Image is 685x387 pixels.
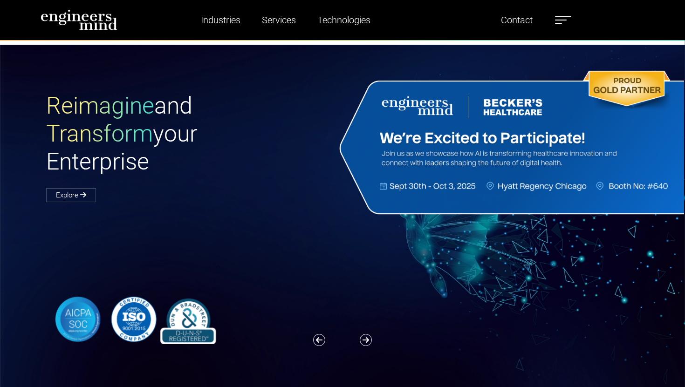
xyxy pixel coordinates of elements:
img: Website Banner [336,68,684,217]
h1: and your Enterprise [46,92,342,176]
a: Services [258,9,300,31]
img: banner-logo [46,294,220,344]
span: Transform [46,120,153,147]
a: Explore [46,188,96,202]
img: logo [41,9,117,30]
a: Contact [497,9,536,31]
a: Technologies [314,9,374,31]
a: Industries [197,9,244,31]
span: Reimagine [46,92,154,119]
